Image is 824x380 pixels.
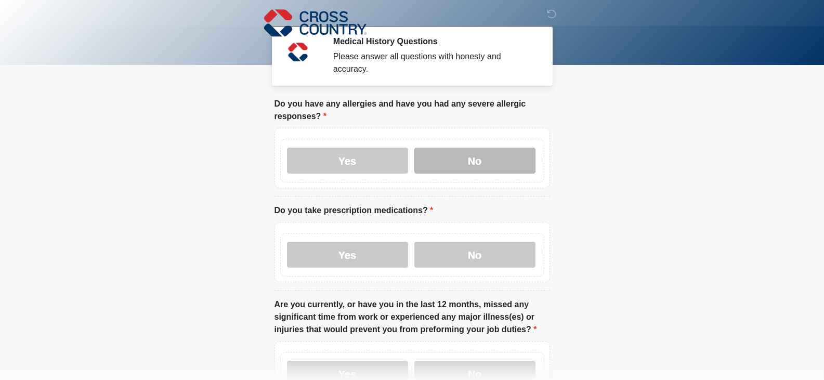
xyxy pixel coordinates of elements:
[282,36,313,68] img: Agent Avatar
[264,8,367,38] img: Cross Country Logo
[274,298,550,336] label: Are you currently, or have you in the last 12 months, missed any significant time from work or ex...
[287,242,408,268] label: Yes
[414,242,535,268] label: No
[333,50,534,75] div: Please answer all questions with honesty and accuracy.
[287,148,408,174] label: Yes
[274,98,550,123] label: Do you have any allergies and have you had any severe allergic responses?
[274,204,434,217] label: Do you take prescription medications?
[414,148,535,174] label: No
